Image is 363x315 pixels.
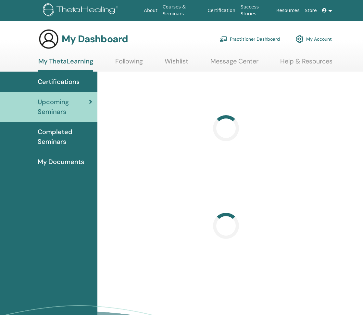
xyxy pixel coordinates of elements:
a: Success Stories [238,1,274,20]
a: Courses & Seminars [160,1,205,20]
a: Wishlist [165,57,188,70]
img: cog.svg [296,34,304,45]
span: My Documents [38,157,84,167]
a: My ThetaLearning [38,57,93,72]
a: Store [302,5,319,17]
img: generic-user-icon.jpg [38,29,59,49]
span: Completed Seminars [38,127,92,146]
a: My Account [296,32,332,46]
h3: My Dashboard [62,33,128,45]
a: Following [115,57,143,70]
img: chalkboard-teacher.svg [219,36,227,42]
a: Resources [274,5,302,17]
a: Certification [205,5,238,17]
a: Message Center [210,57,258,70]
a: Help & Resources [280,57,332,70]
span: Certifications [38,77,80,87]
a: About [141,5,160,17]
a: Practitioner Dashboard [219,32,280,46]
img: logo.png [43,3,120,18]
span: Upcoming Seminars [38,97,89,116]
